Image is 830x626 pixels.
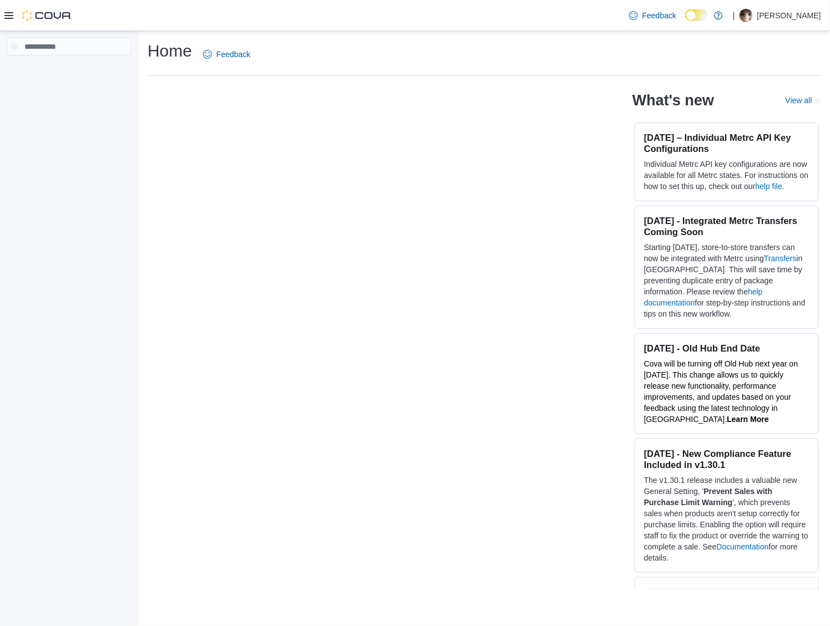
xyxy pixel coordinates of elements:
span: Feedback [216,49,250,60]
h3: [DATE] - New Compliance Feature Included in v1.30.1 [644,448,809,470]
a: Feedback [625,4,681,27]
input: Dark Mode [685,9,708,21]
a: help file [756,182,782,191]
p: | [733,9,735,22]
h3: [DATE] - Integrated Metrc Transfers Coming Soon [644,215,809,237]
span: Cova will be turning off Old Hub next year on [DATE]. This change allows us to quickly release ne... [644,359,798,424]
a: View allExternal link [786,96,821,105]
h3: [DATE] – Individual Metrc API Key Configurations [644,132,809,154]
h1: Home [148,40,192,62]
strong: Prevent Sales with Purchase Limit Warning [644,487,772,507]
nav: Complex example [7,58,131,84]
h3: [DATE] - Old Hub End Date [644,343,809,354]
img: Cova [22,10,72,21]
p: [PERSON_NAME] [757,9,821,22]
h2: What's new [632,91,714,109]
span: Feedback [642,10,676,21]
p: Starting [DATE], store-to-store transfers can now be integrated with Metrc using in [GEOGRAPHIC_D... [644,242,809,319]
svg: External link [814,98,821,105]
div: Zach MacDonald [740,9,753,22]
p: Individual Metrc API key configurations are now available for all Metrc states. For instructions ... [644,159,809,192]
a: Transfers [764,254,797,263]
a: Documentation [717,542,769,551]
a: Feedback [199,43,255,65]
p: The v1.30.1 release includes a valuable new General Setting, ' ', which prevents sales when produ... [644,475,809,563]
a: Learn More [727,415,769,424]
